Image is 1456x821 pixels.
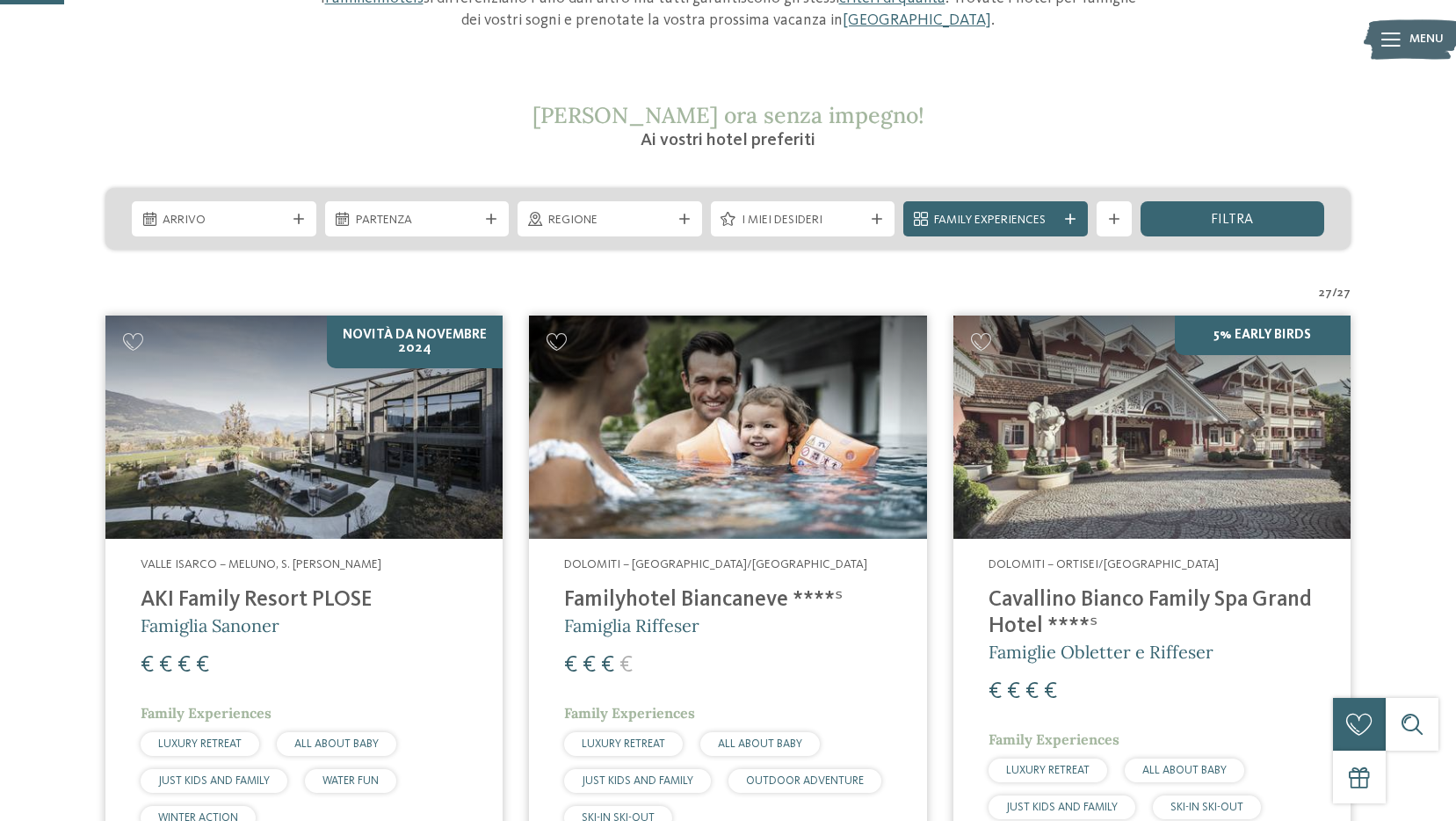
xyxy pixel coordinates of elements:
span: ALL ABOUT BABY [718,738,802,750]
h4: Familyhotel Biancaneve ****ˢ [564,587,891,614]
span: Famiglia Riffeser [564,614,699,636]
span: filtra [1211,213,1253,227]
span: € [1007,680,1020,703]
span: SKI-IN SKI-OUT [1170,802,1243,813]
span: Valle Isarco – Meluno, S. [PERSON_NAME] [141,558,381,570]
span: € [564,654,577,677]
span: JUST KIDS AND FAMILY [1006,802,1118,813]
span: Famiglie Obletter e Riffeser [989,641,1213,663]
span: € [619,654,633,677]
span: € [196,654,209,677]
span: Family Experiences [564,704,695,722]
span: € [1044,680,1057,703]
img: Family Spa Grand Hotel Cavallino Bianco ****ˢ [953,316,1351,539]
h4: AKI Family Resort PLOSE [141,587,467,614]
span: Family Experiences [989,730,1119,748]
span: Partenza [356,212,479,229]
h4: Cavallino Bianco Family Spa Grand Hotel ****ˢ [989,587,1315,640]
a: [GEOGRAPHIC_DATA] [843,12,991,28]
span: / [1332,285,1337,302]
span: ALL ABOUT BABY [294,738,379,750]
span: € [141,654,154,677]
span: Dolomiti – [GEOGRAPHIC_DATA]/[GEOGRAPHIC_DATA] [564,558,867,570]
span: Family Experiences [141,704,272,722]
span: € [1025,680,1039,703]
span: [PERSON_NAME] ora senza impegno! [532,101,924,129]
span: € [177,654,191,677]
span: LUXURY RETREAT [1006,765,1090,776]
span: WATER FUN [322,775,379,787]
span: € [601,654,614,677]
span: Regione [548,212,671,229]
span: Arrivo [163,212,286,229]
span: Family Experiences [934,212,1057,229]
span: ALL ABOUT BABY [1142,765,1227,776]
span: € [583,654,596,677]
span: OUTDOOR ADVENTURE [746,775,864,787]
span: JUST KIDS AND FAMILY [158,775,270,787]
span: JUST KIDS AND FAMILY [582,775,693,787]
img: Cercate un hotel per famiglie? Qui troverete solo i migliori! [105,316,503,539]
span: € [159,654,172,677]
span: 27 [1319,285,1332,302]
span: LUXURY RETREAT [582,738,665,750]
span: LUXURY RETREAT [158,738,242,750]
span: I miei desideri [742,212,865,229]
span: Dolomiti – Ortisei/[GEOGRAPHIC_DATA] [989,558,1219,570]
span: Famiglia Sanoner [141,614,279,636]
span: Ai vostri hotel preferiti [641,132,815,149]
img: Cercate un hotel per famiglie? Qui troverete solo i migliori! [529,316,926,539]
span: 27 [1337,285,1351,302]
span: € [989,680,1002,703]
